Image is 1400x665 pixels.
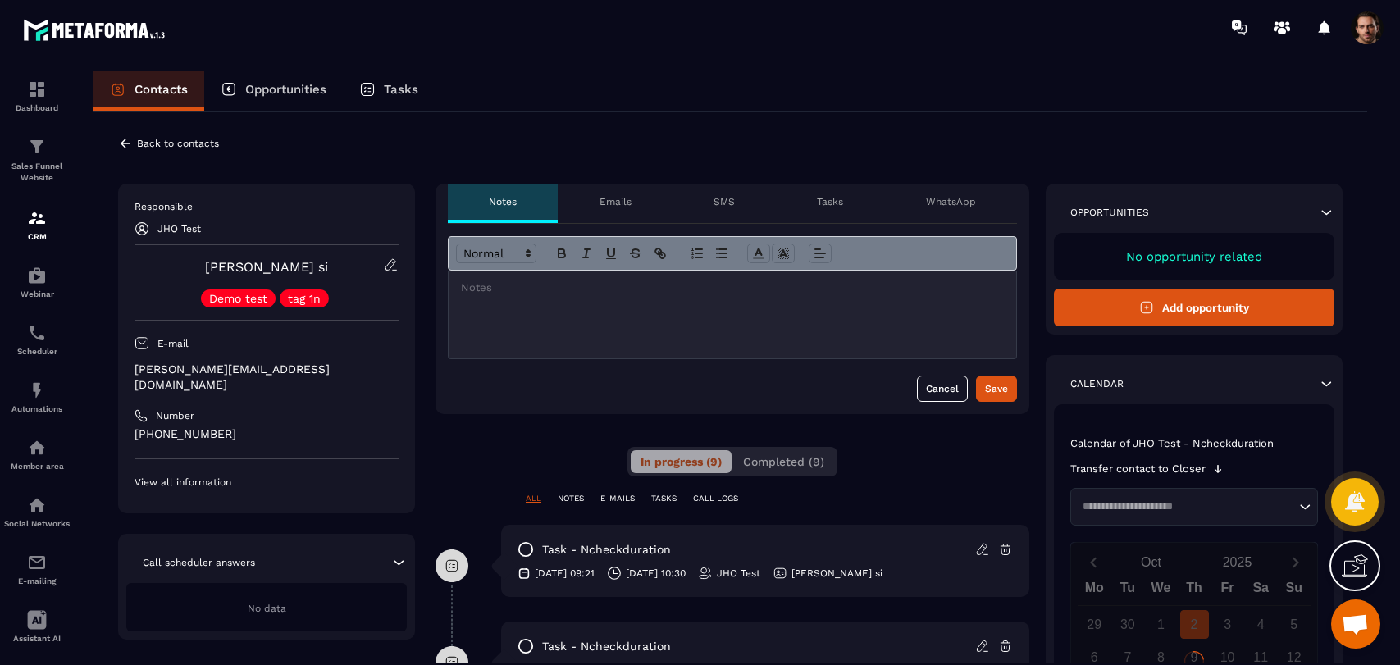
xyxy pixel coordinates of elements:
a: formationformationSales Funnel Website [4,125,70,196]
p: [PHONE_NUMBER] [135,426,399,442]
a: Tasks [343,71,435,111]
p: Call scheduler answers [143,556,255,569]
img: automations [27,266,47,285]
p: task - Ncheckduration [542,639,671,654]
p: Transfer contact to Closer [1070,462,1206,476]
p: Emails [600,195,632,208]
a: automationsautomationsWebinar [4,253,70,311]
p: Assistant AI [4,634,70,643]
button: Add opportunity [1054,289,1334,326]
button: Completed (9) [733,450,834,473]
a: schedulerschedulerScheduler [4,311,70,368]
img: social-network [27,495,47,515]
p: SMS [714,195,735,208]
p: [PERSON_NAME] si [791,567,882,580]
p: TASKS [651,493,677,504]
a: Opportunities [204,71,343,111]
a: Assistant AI [4,598,70,655]
a: [PERSON_NAME] si [205,259,328,275]
button: In progress (9) [631,450,732,473]
div: Search for option [1070,488,1318,526]
img: formation [27,80,47,99]
p: task - Ncheckduration [542,542,671,558]
img: formation [27,208,47,228]
p: CRM [4,232,70,241]
span: Completed (9) [743,455,824,468]
p: Calendar of JHO Test - Ncheckduration [1070,437,1318,450]
p: Opportunities [245,82,326,97]
p: [DATE] 09:21 [535,567,595,580]
img: scheduler [27,323,47,343]
p: Responsible [135,200,399,213]
p: Number [156,409,194,422]
p: Tasks [384,82,418,97]
a: social-networksocial-networkSocial Networks [4,483,70,540]
p: CALL LOGS [693,493,738,504]
input: Search for option [1077,499,1295,515]
p: Social Networks [4,519,70,528]
p: Tasks [817,195,843,208]
p: Webinar [4,289,70,298]
img: logo [23,15,171,45]
span: No data [248,603,286,614]
p: Sales Funnel Website [4,161,70,184]
a: automationsautomationsMember area [4,426,70,483]
p: No opportunity related [1070,249,1318,264]
p: WhatsApp [926,195,976,208]
button: Cancel [917,376,968,402]
p: Scheduler [4,347,70,356]
a: Contacts [93,71,204,111]
p: Back to contacts [137,138,219,149]
p: E-MAILS [600,493,635,504]
p: Demo test [209,293,267,304]
span: In progress (9) [641,455,722,468]
p: View all information [135,476,399,489]
p: Opportunities [1070,206,1149,219]
p: JHO Test [717,567,760,580]
p: [PERSON_NAME][EMAIL_ADDRESS][DOMAIN_NAME] [135,362,399,393]
p: NOTES [558,493,584,504]
div: Save [985,380,1008,397]
p: Member area [4,462,70,471]
p: Dashboard [4,103,70,112]
p: E-mail [157,337,189,350]
p: Notes [489,195,517,208]
p: Contacts [135,82,188,97]
a: emailemailE-mailing [4,540,70,598]
a: formationformationDashboard [4,67,70,125]
p: tag 1n [288,293,321,304]
p: Automations [4,404,70,413]
img: automations [27,380,47,400]
p: [DATE] 10:30 [626,567,686,580]
p: Calendar [1070,377,1124,390]
p: E-mailing [4,576,70,585]
button: Save [976,376,1017,402]
p: ALL [526,493,541,504]
img: automations [27,438,47,458]
img: formation [27,137,47,157]
a: formationformationCRM [4,196,70,253]
div: Mở cuộc trò chuyện [1331,599,1380,649]
a: automationsautomationsAutomations [4,368,70,426]
p: JHO Test [157,223,201,235]
img: email [27,553,47,572]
